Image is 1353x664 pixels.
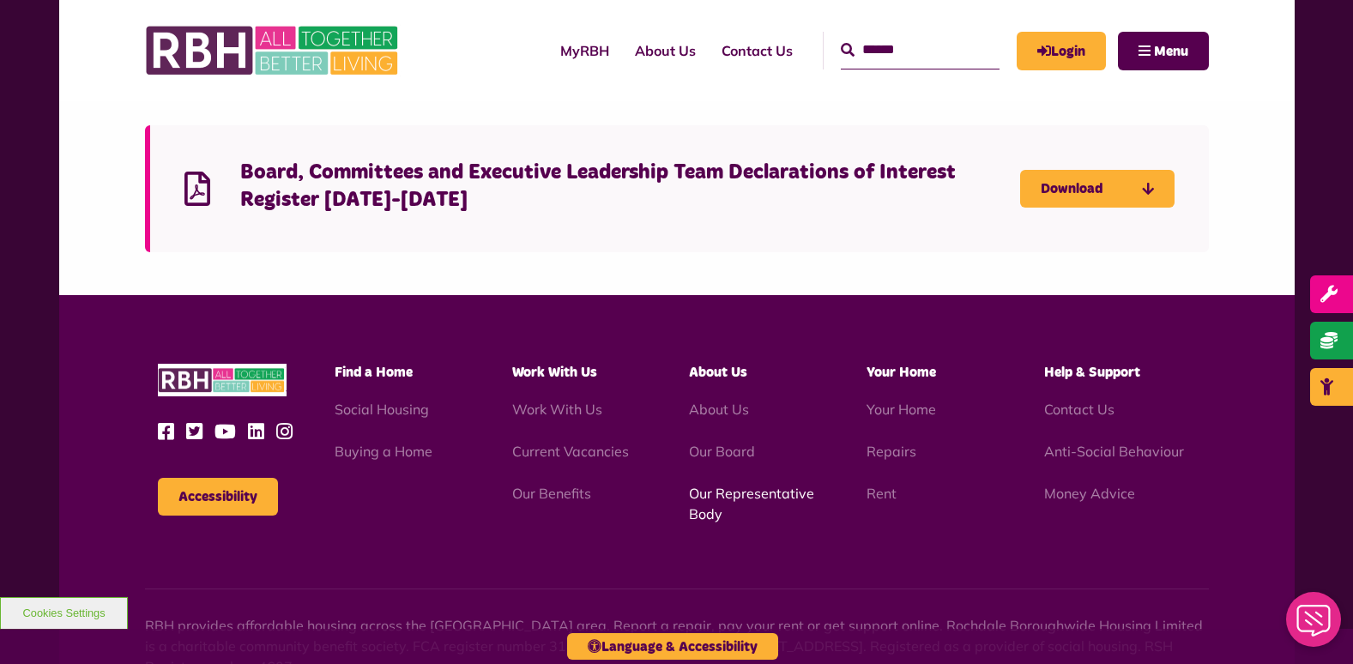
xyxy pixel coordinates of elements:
input: Search [841,32,1000,69]
button: Language & Accessibility [567,633,778,660]
a: Anti-Social Behaviour [1044,443,1184,460]
img: RBH [158,364,287,397]
a: Our Representative Body [689,485,814,522]
a: Buying a Home [335,443,432,460]
img: RBH [145,17,402,84]
a: Money Advice [1044,485,1135,502]
span: About Us [689,365,747,379]
h4: Board, Committees and Executive Leadership Team Declarations of Interest Register [DATE]-[DATE] [240,160,1020,213]
a: Repairs [867,443,916,460]
span: Help & Support [1044,365,1140,379]
a: Download Board, Committees and Executive Leadership Team Declarations of Interest Register 2025-2... [1020,170,1175,208]
a: Your Home [867,401,936,418]
iframe: Netcall Web Assistant for live chat [1276,587,1353,664]
a: Contact Us [1044,401,1114,418]
a: Current Vacancies [512,443,629,460]
a: Rent [867,485,897,502]
a: About Us [622,27,709,74]
a: Our Board [689,443,755,460]
a: Work With Us [512,401,602,418]
a: About Us [689,401,749,418]
button: Accessibility [158,478,278,516]
span: Find a Home [335,365,413,379]
a: Our Benefits [512,485,591,502]
span: Your Home [867,365,936,379]
a: Contact Us [709,27,806,74]
a: MyRBH [547,27,622,74]
span: Work With Us [512,365,597,379]
a: MyRBH [1017,32,1106,70]
span: Menu [1154,45,1188,58]
button: Navigation [1118,32,1209,70]
a: Social Housing - open in a new tab [335,401,429,418]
